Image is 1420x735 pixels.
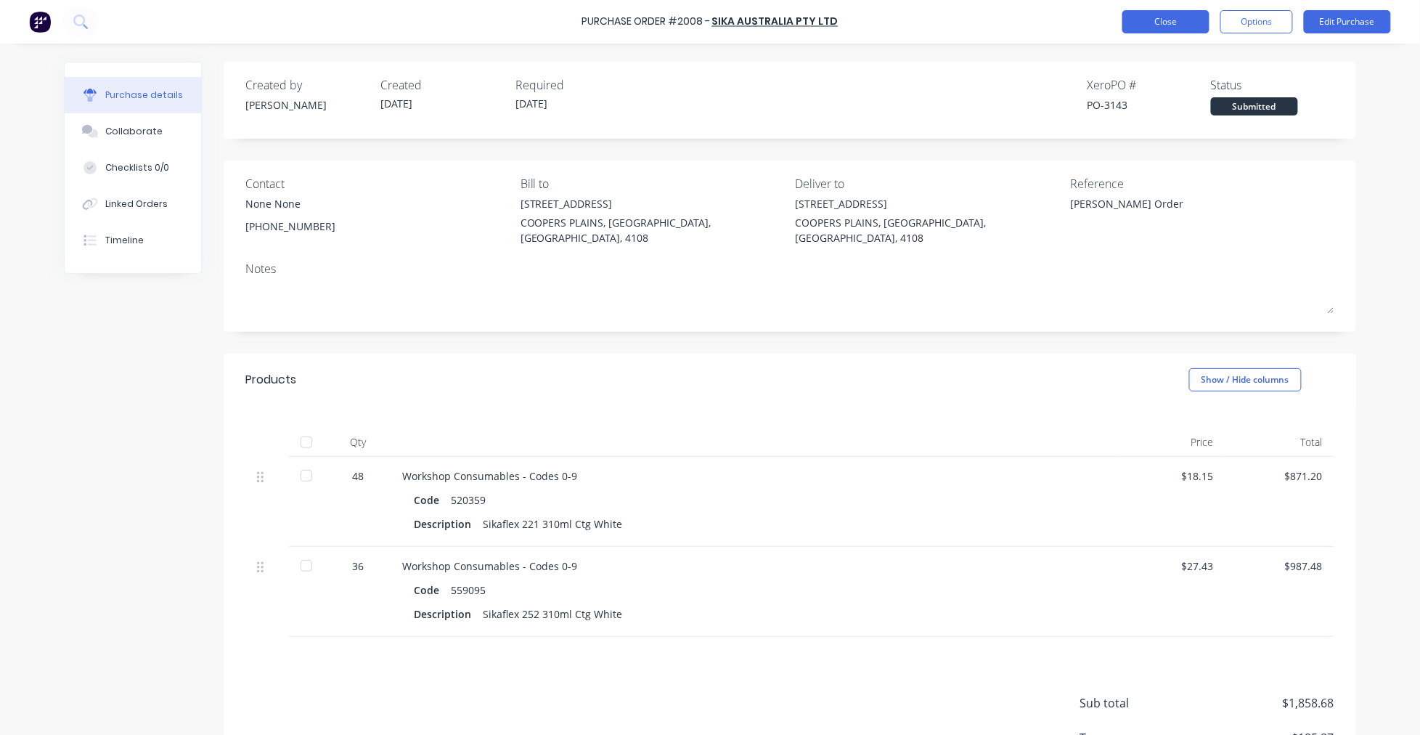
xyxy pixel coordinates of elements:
[105,234,144,247] div: Timeline
[380,76,504,94] div: Created
[245,76,369,94] div: Created by
[105,198,168,211] div: Linked Orders
[483,604,622,625] div: Sikaflex 252 310ml Ctg White
[1189,368,1302,391] button: Show / Hide columns
[245,196,335,211] div: None None
[402,559,1105,574] div: Workshop Consumables - Codes 0-9
[1211,97,1298,115] div: Submitted
[65,77,201,113] button: Purchase details
[65,113,201,150] button: Collaborate
[29,11,51,33] img: Factory
[105,125,163,138] div: Collaborate
[325,428,391,457] div: Qty
[712,15,838,29] a: Sika Australia Pty LTD
[1220,10,1293,33] button: Options
[1122,10,1209,33] button: Close
[451,490,486,511] div: 520359
[483,513,622,535] div: Sikaflex 221 310ml Ctg White
[796,215,1060,245] div: COOPERS PLAINS, [GEOGRAPHIC_DATA], [GEOGRAPHIC_DATA], 4108
[582,15,711,30] div: Purchase Order #2008 -
[414,513,483,535] div: Description
[1189,694,1334,712] span: $1,858.68
[1070,175,1334,192] div: Reference
[796,175,1060,192] div: Deliver to
[105,161,169,174] div: Checklists 0/0
[337,559,379,574] div: 36
[515,76,639,94] div: Required
[521,215,785,245] div: COOPERS PLAINS, [GEOGRAPHIC_DATA], [GEOGRAPHIC_DATA], 4108
[1211,76,1334,94] div: Status
[1117,428,1225,457] div: Price
[65,222,201,259] button: Timeline
[245,260,1334,277] div: Notes
[1237,468,1323,484] div: $871.20
[402,468,1105,484] div: Workshop Consumables - Codes 0-9
[245,219,335,234] div: [PHONE_NUMBER]
[414,490,451,511] div: Code
[1128,468,1214,484] div: $18.15
[105,89,183,102] div: Purchase details
[1304,10,1391,33] button: Edit Purchase
[245,175,510,192] div: Contact
[414,580,451,601] div: Code
[65,150,201,186] button: Checklists 0/0
[451,580,486,601] div: 559095
[1088,76,1211,94] div: Xero PO #
[337,468,379,484] div: 48
[245,97,369,113] div: [PERSON_NAME]
[1237,559,1323,574] div: $987.48
[65,186,201,222] button: Linked Orders
[521,175,785,192] div: Bill to
[1128,559,1214,574] div: $27.43
[1225,428,1334,457] div: Total
[245,371,296,389] div: Products
[1070,196,1252,229] textarea: [PERSON_NAME] Order
[1088,97,1211,113] div: PO-3143
[521,196,785,211] div: [STREET_ADDRESS]
[796,196,1060,211] div: [STREET_ADDRESS]
[414,604,483,625] div: Description
[1080,694,1189,712] span: Sub total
